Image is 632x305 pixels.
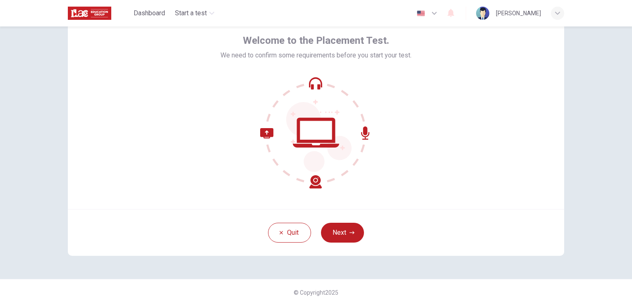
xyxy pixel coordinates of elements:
button: Dashboard [130,6,168,21]
img: en [416,10,426,17]
img: Profile picture [476,7,489,20]
div: [PERSON_NAME] [496,8,541,18]
span: Dashboard [134,8,165,18]
button: Quit [268,223,311,243]
a: ILAC logo [68,5,130,21]
span: We need to confirm some requirements before you start your test. [220,50,412,60]
span: Start a test [175,8,207,18]
span: © Copyright 2025 [294,289,338,296]
img: ILAC logo [68,5,111,21]
span: Welcome to the Placement Test. [243,34,389,47]
button: Start a test [172,6,218,21]
button: Next [321,223,364,243]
